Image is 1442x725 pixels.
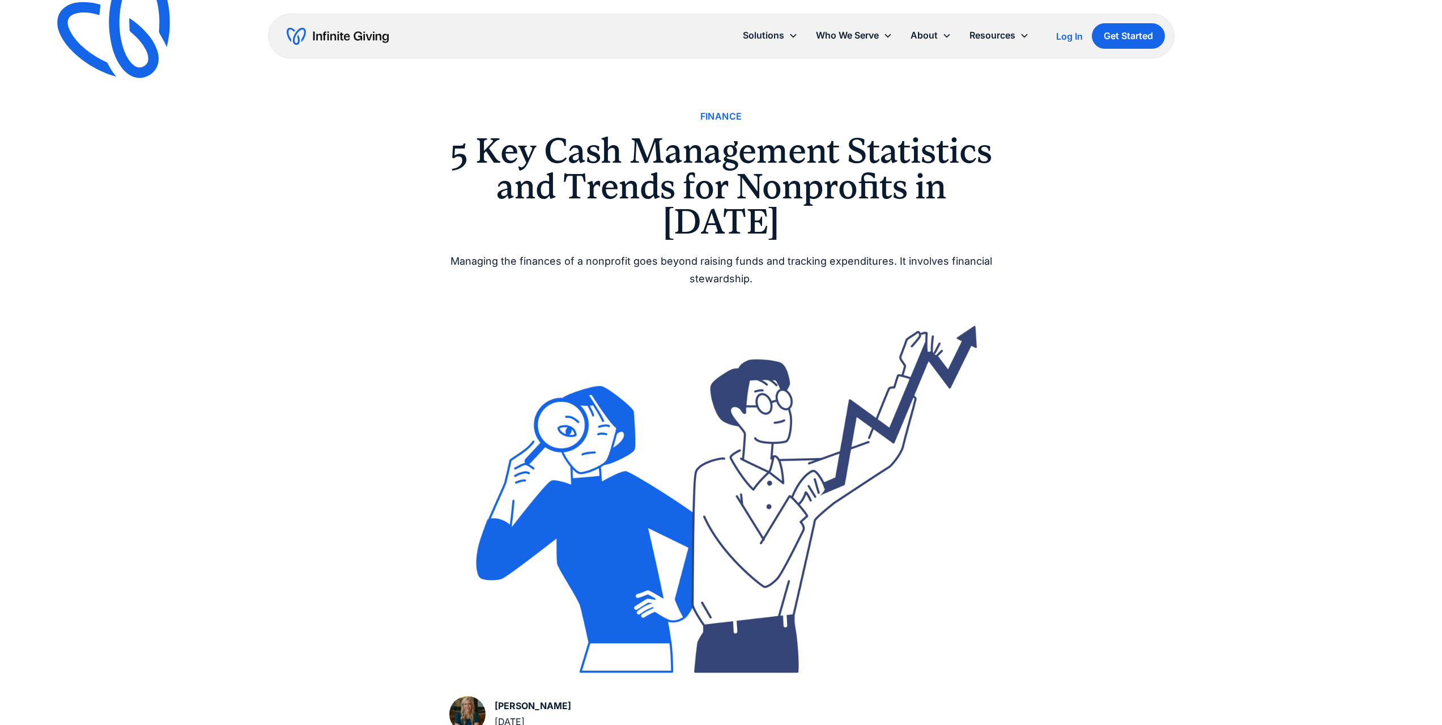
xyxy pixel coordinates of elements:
h1: 5 Key Cash Management Statistics and Trends for Nonprofits in [DATE] [449,133,993,239]
div: Log In [1056,32,1083,41]
div: Solutions [734,23,807,48]
a: Finance [700,109,742,124]
a: home [287,27,389,45]
a: Get Started [1092,23,1165,49]
div: Resources [969,28,1015,43]
div: Who We Serve [807,23,901,48]
div: Solutions [743,28,784,43]
div: About [911,28,938,43]
div: [PERSON_NAME] [495,698,571,714]
div: Who We Serve [816,28,879,43]
div: Resources [960,23,1038,48]
div: About [901,23,960,48]
div: Managing the finances of a nonprofit goes beyond raising funds and tracking expenditures. It invo... [449,253,993,287]
a: Log In [1056,29,1083,43]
